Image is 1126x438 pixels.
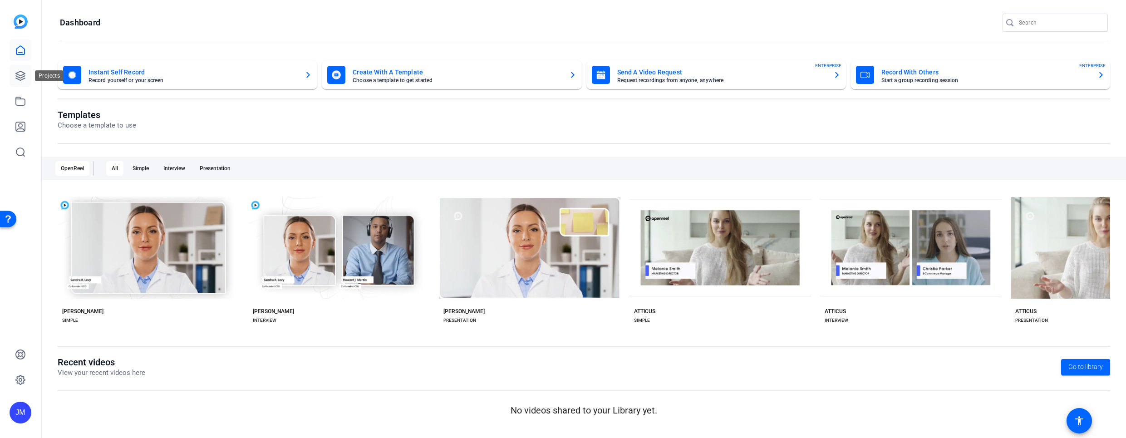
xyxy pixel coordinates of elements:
[89,67,297,78] mat-card-title: Instant Self Record
[127,161,154,176] div: Simple
[1068,362,1103,372] span: Go to library
[825,317,848,324] div: INTERVIEW
[58,368,145,378] p: View your recent videos here
[58,404,1110,417] p: No videos shared to your Library yet.
[58,357,145,368] h1: Recent videos
[62,317,78,324] div: SIMPLE
[60,17,100,28] h1: Dashboard
[55,161,89,176] div: OpenReel
[58,60,317,89] button: Instant Self RecordRecord yourself or your screen
[62,308,103,315] div: [PERSON_NAME]
[253,317,276,324] div: INTERVIEW
[106,161,123,176] div: All
[825,308,846,315] div: ATTICUS
[1015,317,1048,324] div: PRESENTATION
[443,308,485,315] div: [PERSON_NAME]
[443,317,476,324] div: PRESENTATION
[158,161,191,176] div: Interview
[1015,308,1037,315] div: ATTICUS
[1074,415,1085,426] mat-icon: accessibility
[815,62,841,69] span: ENTERPRISE
[322,60,581,89] button: Create With A TemplateChoose a template to get started
[58,109,136,120] h1: Templates
[881,78,1090,83] mat-card-subtitle: Start a group recording session
[1061,359,1110,375] a: Go to library
[617,67,826,78] mat-card-title: Send A Video Request
[1019,17,1101,28] input: Search
[353,67,561,78] mat-card-title: Create With A Template
[634,317,650,324] div: SIMPLE
[353,78,561,83] mat-card-subtitle: Choose a template to get started
[58,120,136,131] p: Choose a template to use
[14,15,28,29] img: blue-gradient.svg
[35,70,64,81] div: Projects
[881,67,1090,78] mat-card-title: Record With Others
[89,78,297,83] mat-card-subtitle: Record yourself or your screen
[253,308,294,315] div: [PERSON_NAME]
[1079,62,1106,69] span: ENTERPRISE
[851,60,1110,89] button: Record With OthersStart a group recording sessionENTERPRISE
[10,402,31,423] div: JM
[586,60,846,89] button: Send A Video RequestRequest recordings from anyone, anywhereENTERPRISE
[634,308,655,315] div: ATTICUS
[194,161,236,176] div: Presentation
[617,78,826,83] mat-card-subtitle: Request recordings from anyone, anywhere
